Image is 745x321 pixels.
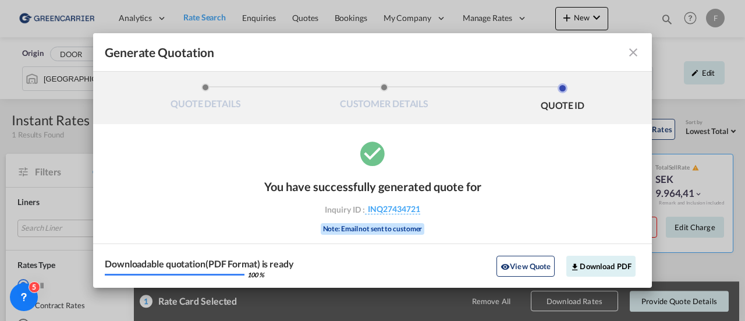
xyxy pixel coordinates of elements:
div: Downloadable quotation(PDF Format) is ready [105,259,294,269]
li: QUOTE DETAILS [116,83,295,115]
md-icon: icon-eye [501,262,510,271]
div: Inquiry ID : [305,204,440,214]
md-icon: icon-close fg-AAA8AD cursor m-0 [626,45,640,59]
li: CUSTOMER DETAILS [295,83,474,115]
button: Download PDF [566,256,636,277]
md-icon: icon-checkbox-marked-circle [358,139,387,168]
button: icon-eyeView Quote [496,256,555,277]
span: INQ27434721 [365,204,420,214]
li: QUOTE ID [473,83,652,115]
div: Note: Email not sent to customer [321,223,425,235]
md-dialog: Generate QuotationQUOTE ... [93,33,652,288]
md-icon: icon-download [570,262,580,271]
div: 100 % [247,271,264,278]
div: You have successfully generated quote for [264,179,481,193]
span: Generate Quotation [105,45,214,60]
